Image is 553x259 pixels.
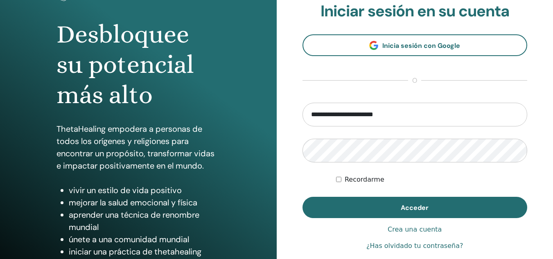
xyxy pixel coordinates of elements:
[69,209,220,233] li: aprender una técnica de renombre mundial
[69,196,220,209] li: mejorar la salud emocional y física
[382,41,460,50] span: Inicia sesión con Google
[366,241,463,251] a: ¿Has olvidado tu contraseña?
[56,19,220,110] h1: Desbloquee su potencial más alto
[56,123,220,172] p: ThetaHealing empodera a personas de todos los orígenes y religiones para encontrar un propósito, ...
[69,184,220,196] li: vivir un estilo de vida positivo
[345,175,384,185] label: Recordarme
[69,233,220,245] li: únete a una comunidad mundial
[302,2,528,21] h2: Iniciar sesión en su cuenta
[69,245,220,258] li: iniciar una práctica de thetahealing
[336,175,527,185] div: Mantenerme autenticado indefinidamente o hasta cerrar la sesión manualmente
[401,203,429,212] span: Acceder
[302,34,528,56] a: Inicia sesión con Google
[408,76,421,86] span: o
[302,197,528,218] button: Acceder
[388,225,442,234] a: Crea una cuenta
